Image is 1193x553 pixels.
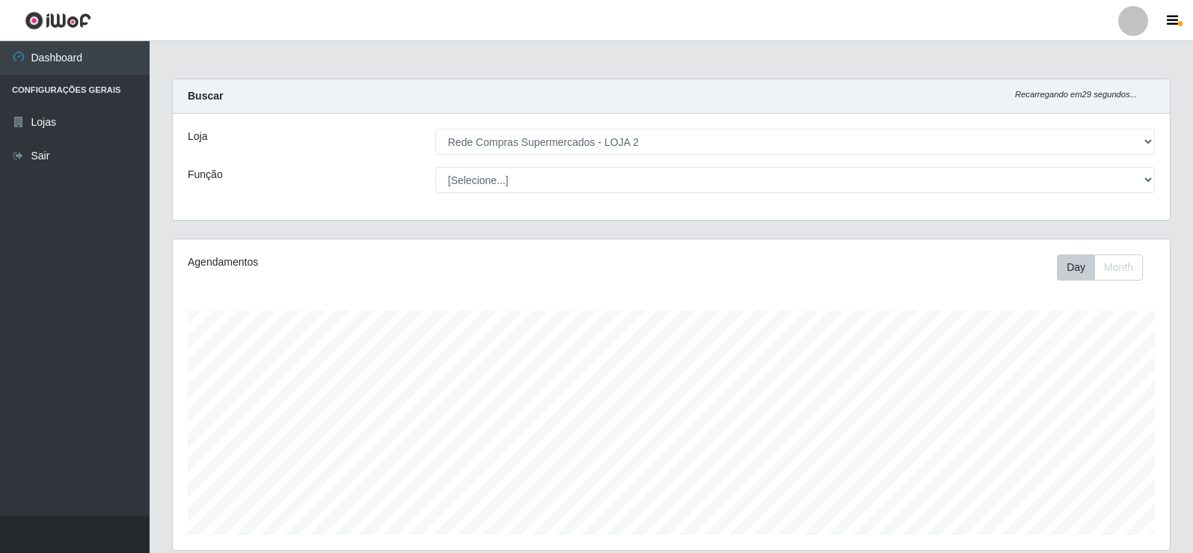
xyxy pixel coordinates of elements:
[1057,254,1155,281] div: Toolbar with button groups
[1094,254,1143,281] button: Month
[1015,90,1137,99] i: Recarregando em 29 segundos...
[1057,254,1095,281] button: Day
[1057,254,1143,281] div: First group
[25,11,91,30] img: CoreUI Logo
[188,90,223,102] strong: Buscar
[188,254,577,270] div: Agendamentos
[188,167,223,183] label: Função
[188,129,207,144] label: Loja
